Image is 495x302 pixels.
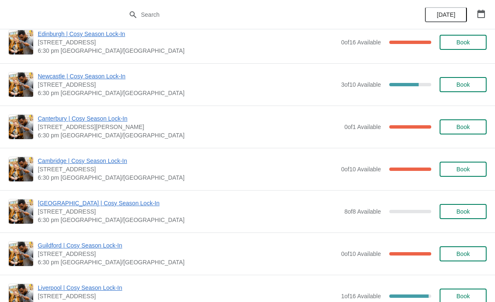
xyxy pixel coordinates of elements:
button: Book [440,162,487,177]
span: [DATE] [437,11,455,18]
span: [STREET_ADDRESS] [38,38,337,46]
button: Book [440,77,487,92]
span: Canterbury | Cosy Season Lock-In [38,114,340,123]
span: 0 of 10 Available [341,250,381,257]
span: 6:30 pm [GEOGRAPHIC_DATA]/[GEOGRAPHIC_DATA] [38,258,337,266]
button: Book [440,119,487,134]
img: Newcastle | Cosy Season Lock-In | 123 Grainger Street, Newcastle upon Tyne NE1 5AE, UK | 6:30 pm ... [9,72,33,97]
button: Book [440,35,487,50]
span: Guildford | Cosy Season Lock-In [38,241,337,250]
span: Book [456,81,470,88]
span: Book [456,166,470,173]
span: 6:30 pm [GEOGRAPHIC_DATA]/[GEOGRAPHIC_DATA] [38,131,340,139]
span: 6:30 pm [GEOGRAPHIC_DATA]/[GEOGRAPHIC_DATA] [38,216,340,224]
span: Book [456,124,470,130]
span: 6:30 pm [GEOGRAPHIC_DATA]/[GEOGRAPHIC_DATA] [38,46,337,55]
span: Newcastle | Cosy Season Lock-In [38,72,337,80]
span: [STREET_ADDRESS] [38,207,340,216]
span: Book [456,208,470,215]
span: 1 of 16 Available [341,293,381,299]
span: 3 of 10 Available [341,81,381,88]
span: Liverpool | Cosy Season Lock-In [38,284,337,292]
img: Canterbury | Cosy Season Lock-In | 13 The Parade Canterbury Kent CT1 2SG | 6:30 pm Europe/London [9,115,33,139]
span: Edinburgh | Cosy Season Lock-In [38,30,337,38]
img: Guildford | Cosy Season Lock-In | 5 Market Street, Guildford, GU1 4LB | 6:30 pm Europe/London [9,242,33,266]
img: Cambridge | Cosy Season Lock-In | 8-9 Green Street, Cambridge, CB2 3JU | 6:30 pm Europe/London [9,157,33,181]
span: 8 of 8 Available [344,208,381,215]
span: Book [456,293,470,299]
span: [GEOGRAPHIC_DATA] | Cosy Season Lock-In [38,199,340,207]
span: 0 of 16 Available [341,39,381,46]
span: 0 of 1 Available [344,124,381,130]
span: [STREET_ADDRESS] [38,292,337,300]
span: 6:30 pm [GEOGRAPHIC_DATA]/[GEOGRAPHIC_DATA] [38,89,337,97]
input: Search [141,7,371,22]
span: 0 of 10 Available [341,166,381,173]
span: [STREET_ADDRESS] [38,250,337,258]
span: [STREET_ADDRESS][PERSON_NAME] [38,123,340,131]
span: [STREET_ADDRESS] [38,165,337,173]
button: Book [440,204,487,219]
span: [STREET_ADDRESS] [38,80,337,89]
button: Book [440,246,487,261]
span: Book [456,250,470,257]
img: London Covent Garden | Cosy Season Lock-In | 11 Monmouth St, London, WC2H 9DA | 6:30 pm Europe/Lo... [9,199,33,224]
span: Cambridge | Cosy Season Lock-In [38,157,337,165]
button: [DATE] [425,7,467,22]
img: Edinburgh | Cosy Season Lock-In | 89 Rose Street, Edinburgh, EH2 3DT | 6:30 pm Europe/London [9,30,33,54]
span: Book [456,39,470,46]
span: 6:30 pm [GEOGRAPHIC_DATA]/[GEOGRAPHIC_DATA] [38,173,337,182]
